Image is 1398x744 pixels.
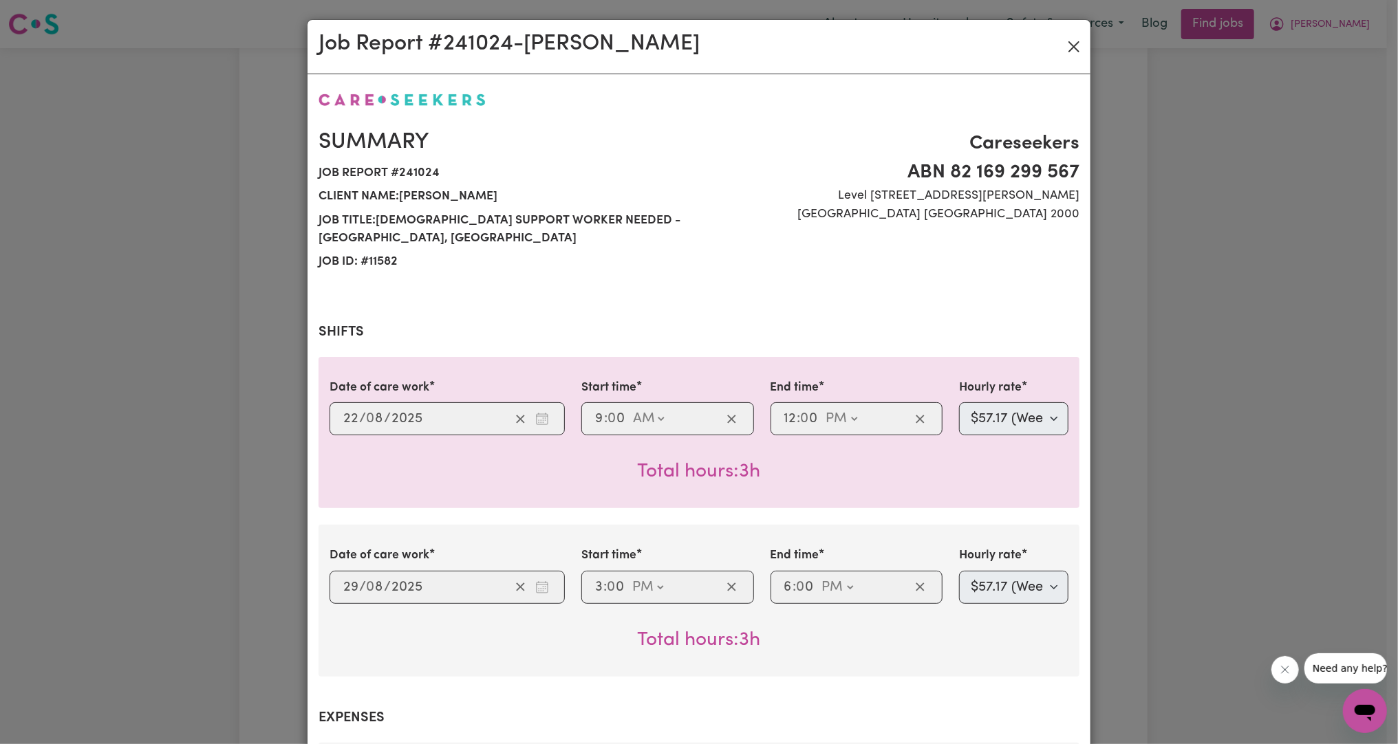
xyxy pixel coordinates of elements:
span: / [359,580,366,595]
iframe: Message from company [1304,653,1387,683]
input: -- [367,577,384,598]
label: Hourly rate [959,379,1022,397]
span: Need any help? [8,10,83,21]
input: -- [608,408,626,429]
span: 0 [366,580,374,594]
input: -- [607,577,625,598]
img: Careseekers logo [319,94,486,106]
span: 0 [801,412,809,426]
span: : [604,411,607,426]
button: Close [1063,36,1085,58]
input: -- [797,577,815,598]
span: 0 [366,412,374,426]
input: -- [594,408,604,429]
h2: Summary [319,129,691,155]
label: End time [771,379,819,397]
span: Client name: [PERSON_NAME] [319,185,691,208]
span: Job report # 241024 [319,162,691,185]
label: Hourly rate [959,547,1022,565]
input: -- [594,577,603,598]
input: -- [784,577,793,598]
label: End time [771,547,819,565]
input: -- [802,408,819,429]
span: 0 [607,580,615,594]
span: / [359,411,366,426]
span: Total hours worked: 3 hours [638,631,761,650]
label: Date of care work [330,547,429,565]
span: Job title: [DEMOGRAPHIC_DATA] Support Worker Needed - [GEOGRAPHIC_DATA], [GEOGRAPHIC_DATA] [319,209,691,251]
button: Clear date [510,408,531,429]
input: ---- [391,577,423,598]
h2: Job Report # 241024 - [PERSON_NAME] [319,31,700,57]
span: [GEOGRAPHIC_DATA] [GEOGRAPHIC_DATA] 2000 [707,206,1079,223]
span: : [793,580,797,595]
label: Date of care work [330,379,429,397]
iframe: Button to launch messaging window [1343,689,1387,733]
input: -- [343,408,359,429]
span: : [797,411,801,426]
label: Start time [581,379,636,397]
span: Total hours worked: 3 hours [638,462,761,481]
span: 0 [797,580,805,594]
input: -- [784,408,797,429]
iframe: Close message [1271,656,1299,683]
button: Clear date [510,577,531,598]
span: Level [STREET_ADDRESS][PERSON_NAME] [707,187,1079,205]
span: Careseekers [707,129,1079,158]
label: Start time [581,547,636,565]
input: -- [343,577,359,598]
input: -- [367,408,384,429]
button: Enter the date of care work [531,408,553,429]
h2: Expenses [319,710,1079,726]
button: Enter the date of care work [531,577,553,598]
span: : [603,580,607,595]
span: / [384,580,391,595]
h2: Shifts [319,324,1079,340]
span: 0 [607,412,616,426]
span: / [384,411,391,426]
span: ABN 82 169 299 567 [707,158,1079,187]
input: ---- [391,408,423,429]
span: Job ID: # 11582 [319,250,691,274]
